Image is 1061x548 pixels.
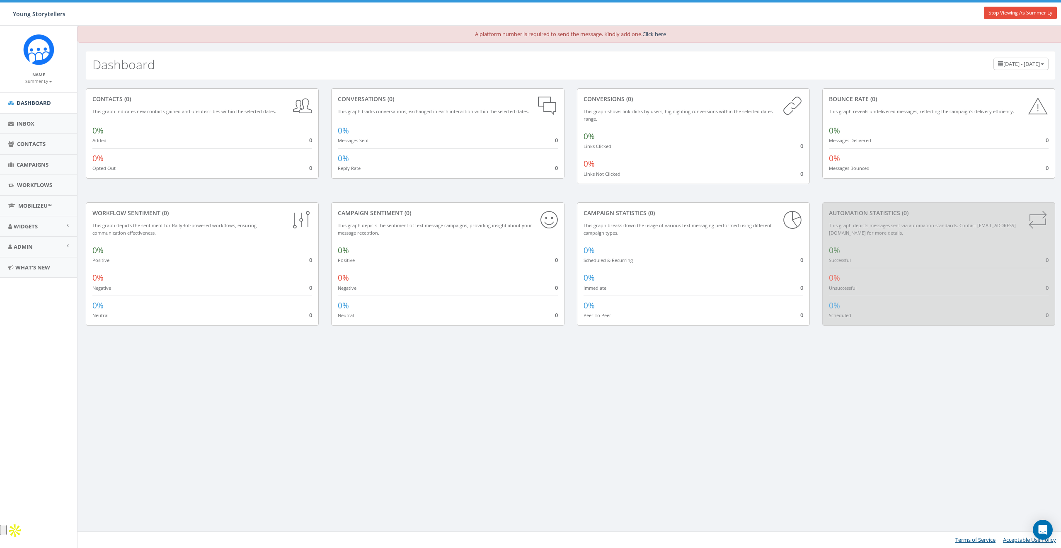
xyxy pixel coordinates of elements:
[829,285,857,291] small: Unsuccessful
[984,7,1057,19] a: Stop Viewing As Summer Ly
[955,536,996,543] a: Terms of Service
[309,311,312,319] span: 0
[584,285,606,291] small: Immediate
[647,209,655,217] span: (0)
[92,222,257,236] small: This graph depicts the sentiment for RallyBot-powered workflows, ensuring communication effective...
[829,95,1049,103] div: Bounce Rate
[338,153,349,164] span: 0%
[829,272,840,283] span: 0%
[92,245,104,256] span: 0%
[555,256,558,264] span: 0
[338,222,532,236] small: This graph depicts the sentiment of text message campaigns, providing insight about your message ...
[25,78,52,84] small: Summer Ly
[584,222,772,236] small: This graph breaks down the usage of various text messaging performed using different campaign types.
[123,95,131,103] span: (0)
[555,136,558,144] span: 0
[1003,60,1040,68] span: [DATE] - [DATE]
[800,256,803,264] span: 0
[338,312,354,318] small: Neutral
[900,209,908,217] span: (0)
[829,153,840,164] span: 0%
[642,30,666,38] a: Click here
[17,99,51,107] span: Dashboard
[1046,256,1049,264] span: 0
[584,209,803,217] div: Campaign Statistics
[584,312,611,318] small: Peer To Peer
[309,284,312,291] span: 0
[800,311,803,319] span: 0
[829,312,851,318] small: Scheduled
[829,108,1014,114] small: This graph reveals undelivered messages, reflecting the campaign's delivery efficiency.
[584,171,620,177] small: Links Not Clicked
[1003,536,1056,543] a: Acceptable Use Policy
[1046,284,1049,291] span: 0
[338,108,529,114] small: This graph tracks conversations, exchanged in each interaction within the selected dates.
[309,256,312,264] span: 0
[584,257,633,263] small: Scheduled & Recurring
[92,285,111,291] small: Negative
[555,311,558,319] span: 0
[584,108,773,122] small: This graph shows link clicks by users, highlighting conversions within the selected dates range.
[829,125,840,136] span: 0%
[800,170,803,177] span: 0
[584,143,611,149] small: Links Clicked
[14,243,33,250] span: Admin
[1046,164,1049,172] span: 0
[338,272,349,283] span: 0%
[7,522,23,539] img: Apollo
[309,164,312,172] span: 0
[25,77,52,85] a: Summer Ly
[338,300,349,311] span: 0%
[1046,136,1049,144] span: 0
[829,245,840,256] span: 0%
[160,209,169,217] span: (0)
[829,300,840,311] span: 0%
[338,245,349,256] span: 0%
[555,284,558,291] span: 0
[92,95,312,103] div: contacts
[829,137,871,143] small: Messages Delivered
[829,257,851,263] small: Successful
[92,312,109,318] small: Neutral
[338,285,356,291] small: Negative
[92,257,109,263] small: Positive
[92,272,104,283] span: 0%
[92,153,104,164] span: 0%
[14,223,38,230] span: Widgets
[800,284,803,291] span: 0
[584,95,803,103] div: conversions
[17,140,46,148] span: Contacts
[584,131,595,142] span: 0%
[584,158,595,169] span: 0%
[92,125,104,136] span: 0%
[869,95,877,103] span: (0)
[555,164,558,172] span: 0
[92,209,312,217] div: Workflow Sentiment
[338,257,355,263] small: Positive
[15,264,50,271] span: What's New
[1033,520,1053,540] div: Open Intercom Messenger
[18,202,52,209] span: MobilizeU™
[829,222,1016,236] small: This graph depicts messages sent via automation standards. Contact [EMAIL_ADDRESS][DOMAIN_NAME] f...
[338,165,361,171] small: Reply Rate
[829,209,1049,217] div: Automation Statistics
[32,72,45,78] small: Name
[23,34,54,65] img: Rally_Corp_Icon_1.png
[1046,311,1049,319] span: 0
[17,120,34,127] span: Inbox
[625,95,633,103] span: (0)
[92,58,155,71] h2: Dashboard
[829,165,870,171] small: Messages Bounced
[92,300,104,311] span: 0%
[92,165,116,171] small: Opted Out
[386,95,394,103] span: (0)
[338,95,557,103] div: conversations
[584,272,595,283] span: 0%
[403,209,411,217] span: (0)
[13,10,65,18] span: Young Storytellers
[17,181,52,189] span: Workflows
[92,108,276,114] small: This graph indicates new contacts gained and unsubscribes within the selected dates.
[338,209,557,217] div: Campaign Sentiment
[338,137,369,143] small: Messages Sent
[800,142,803,150] span: 0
